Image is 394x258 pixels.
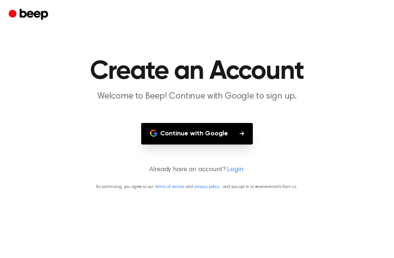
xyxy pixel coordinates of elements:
[141,123,253,145] button: Continue with Google
[9,184,385,190] p: By continuing, you agree to our and , and you opt in to receive emails from us.
[10,58,384,85] h1: Create an Account
[194,185,219,189] a: privacy policy
[57,91,337,103] p: Welcome to Beep! Continue with Google to sign up.
[9,165,385,175] p: Already have an account?
[227,165,243,175] a: Login
[9,8,50,22] a: Beep
[155,185,184,189] a: terms of service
